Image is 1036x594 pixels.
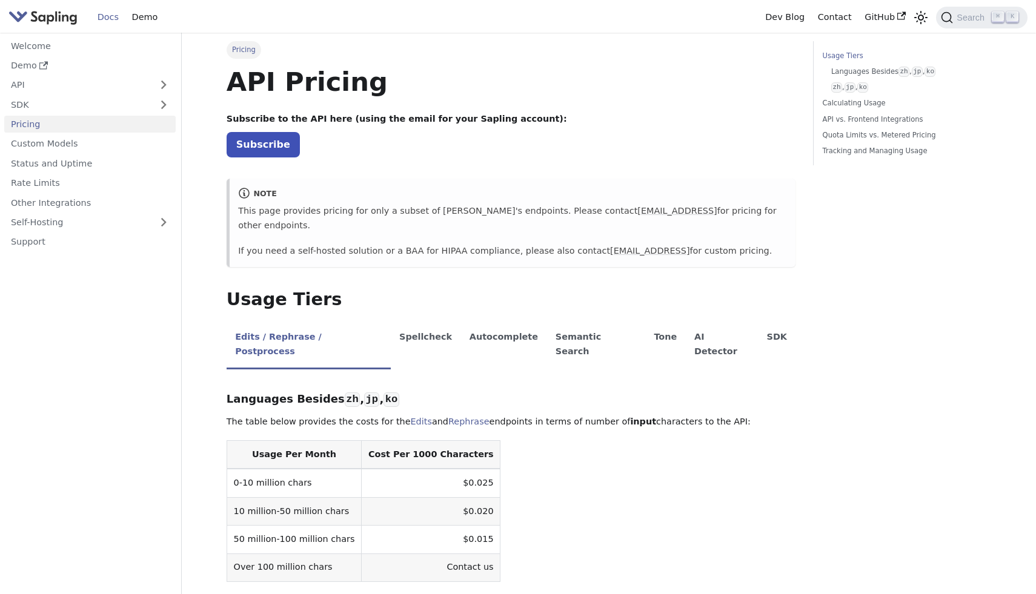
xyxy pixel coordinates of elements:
[227,392,796,406] h3: Languages Besides , ,
[645,322,686,369] li: Tone
[831,82,983,93] a: zh,jp,ko
[936,7,1027,28] button: Search (Command+K)
[823,97,987,109] a: Calculating Usage
[4,174,176,192] a: Rate Limits
[4,76,151,94] a: API
[8,8,82,26] a: Sapling.ai
[125,8,164,27] a: Demo
[758,322,795,369] li: SDK
[227,322,391,369] li: Edits / Rephrase / Postprocess
[227,132,300,157] a: Subscribe
[91,8,125,27] a: Docs
[227,289,796,311] h2: Usage Tiers
[4,214,176,231] a: Self-Hosting
[912,8,930,26] button: Switch between dark and light mode (currently light mode)
[362,553,500,581] td: Contact us
[4,194,176,211] a: Other Integrations
[227,415,796,429] p: The table below provides the costs for the and endpoints in terms of number of characters to the ...
[759,8,811,27] a: Dev Blog
[992,12,1004,22] kbd: ⌘
[151,76,176,94] button: Expand sidebar category 'API'
[912,67,923,77] code: jp
[4,154,176,172] a: Status and Uptime
[238,187,787,202] div: note
[686,322,759,369] li: AI Detector
[831,82,842,93] code: zh
[227,553,361,581] td: Over 100 million chars
[898,67,909,77] code: zh
[1006,12,1018,22] kbd: K
[227,497,361,525] td: 10 million-50 million chars
[227,41,796,58] nav: Breadcrumbs
[610,246,689,256] a: [EMAIL_ADDRESS]
[637,206,717,216] a: [EMAIL_ADDRESS]
[925,67,935,77] code: ko
[227,114,567,124] strong: Subscribe to the API here (using the email for your Sapling account):
[391,322,461,369] li: Spellcheck
[823,145,987,157] a: Tracking and Managing Usage
[4,37,176,54] a: Welcome
[227,526,361,553] td: 50 million-100 million chars
[448,417,490,426] a: Rephrase
[953,13,992,22] span: Search
[362,441,500,469] th: Cost Per 1000 Characters
[630,417,656,426] strong: input
[227,41,261,58] span: Pricing
[4,233,176,251] a: Support
[362,526,500,553] td: $0.015
[823,130,987,141] a: Quota Limits vs. Metered Pricing
[238,204,787,233] p: This page provides pricing for only a subset of [PERSON_NAME]'s endpoints. Please contact for pri...
[823,114,987,125] a: API vs. Frontend Integrations
[823,50,987,62] a: Usage Tiers
[227,441,361,469] th: Usage Per Month
[4,96,151,113] a: SDK
[362,469,500,497] td: $0.025
[811,8,858,27] a: Contact
[227,65,796,98] h1: API Pricing
[845,82,855,93] code: jp
[238,244,787,259] p: If you need a self-hosted solution or a BAA for HIPAA compliance, please also contact for custom ...
[4,116,176,133] a: Pricing
[857,82,868,93] code: ko
[151,96,176,113] button: Expand sidebar category 'SDK'
[384,392,399,407] code: ko
[4,135,176,153] a: Custom Models
[8,8,78,26] img: Sapling.ai
[546,322,645,369] li: Semantic Search
[227,469,361,497] td: 0-10 million chars
[858,8,912,27] a: GitHub
[362,497,500,525] td: $0.020
[345,392,360,407] code: zh
[460,322,546,369] li: Autocomplete
[831,66,983,78] a: Languages Besideszh,jp,ko
[4,57,176,74] a: Demo
[411,417,432,426] a: Edits
[364,392,379,407] code: jp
